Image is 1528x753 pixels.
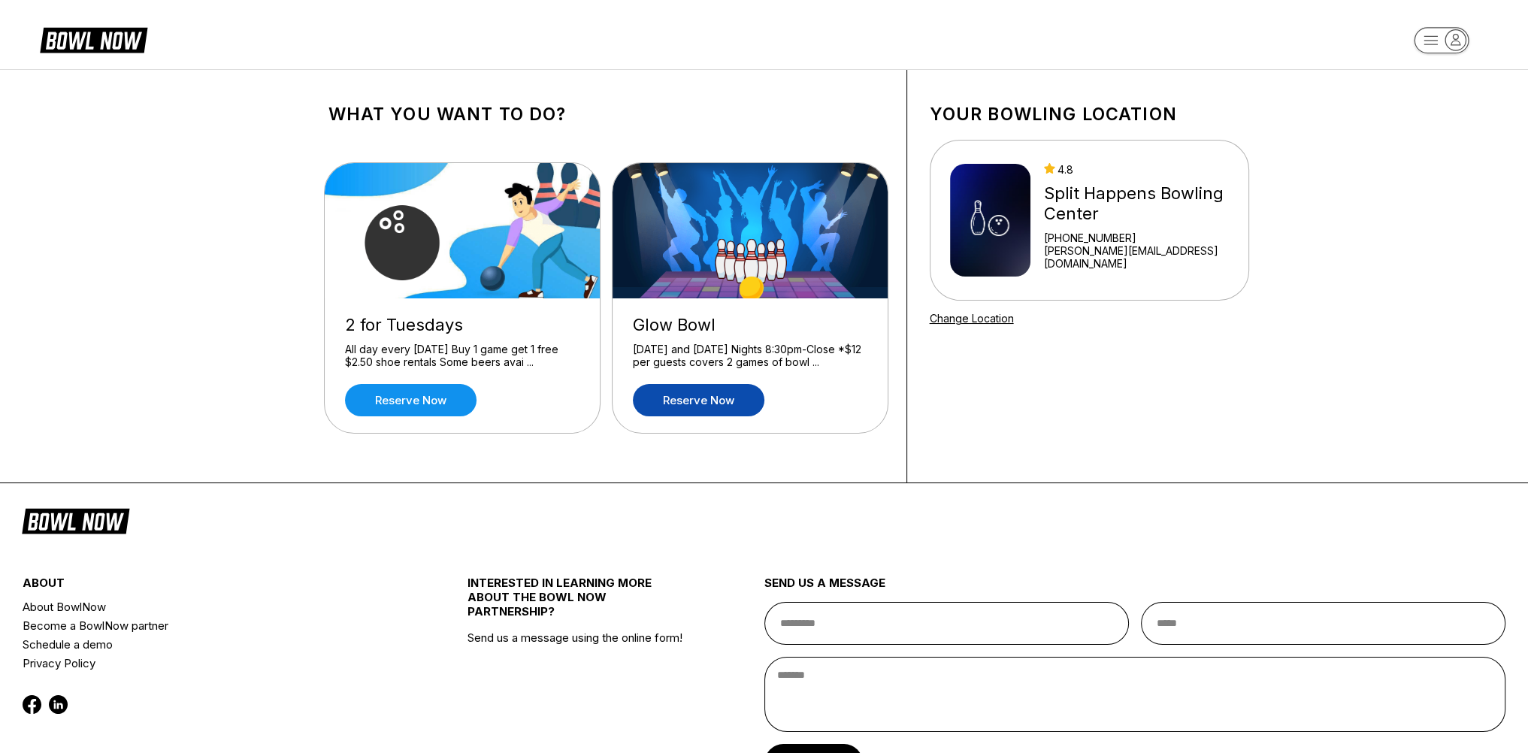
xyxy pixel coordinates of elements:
[345,315,579,335] div: 2 for Tuesdays
[633,343,867,369] div: [DATE] and [DATE] Nights 8:30pm-Close *$12 per guests covers 2 games of bowl ...
[764,576,1506,602] div: send us a message
[23,654,393,673] a: Privacy Policy
[1044,163,1229,176] div: 4.8
[23,597,393,616] a: About BowlNow
[930,104,1249,125] h1: Your bowling location
[930,312,1014,325] a: Change Location
[23,635,393,654] a: Schedule a demo
[1044,231,1229,244] div: [PHONE_NUMBER]
[467,576,690,631] div: INTERESTED IN LEARNING MORE ABOUT THE BOWL NOW PARTNERSHIP?
[633,315,867,335] div: Glow Bowl
[23,616,393,635] a: Become a BowlNow partner
[613,163,889,298] img: Glow Bowl
[325,163,601,298] img: 2 for Tuesdays
[23,576,393,597] div: about
[328,104,884,125] h1: What you want to do?
[1044,183,1229,224] div: Split Happens Bowling Center
[1044,244,1229,270] a: [PERSON_NAME][EMAIL_ADDRESS][DOMAIN_NAME]
[345,343,579,369] div: All day every [DATE] Buy 1 game get 1 free $2.50 shoe rentals Some beers avai ...
[950,164,1030,277] img: Split Happens Bowling Center
[345,384,477,416] a: Reserve now
[633,384,764,416] a: Reserve now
